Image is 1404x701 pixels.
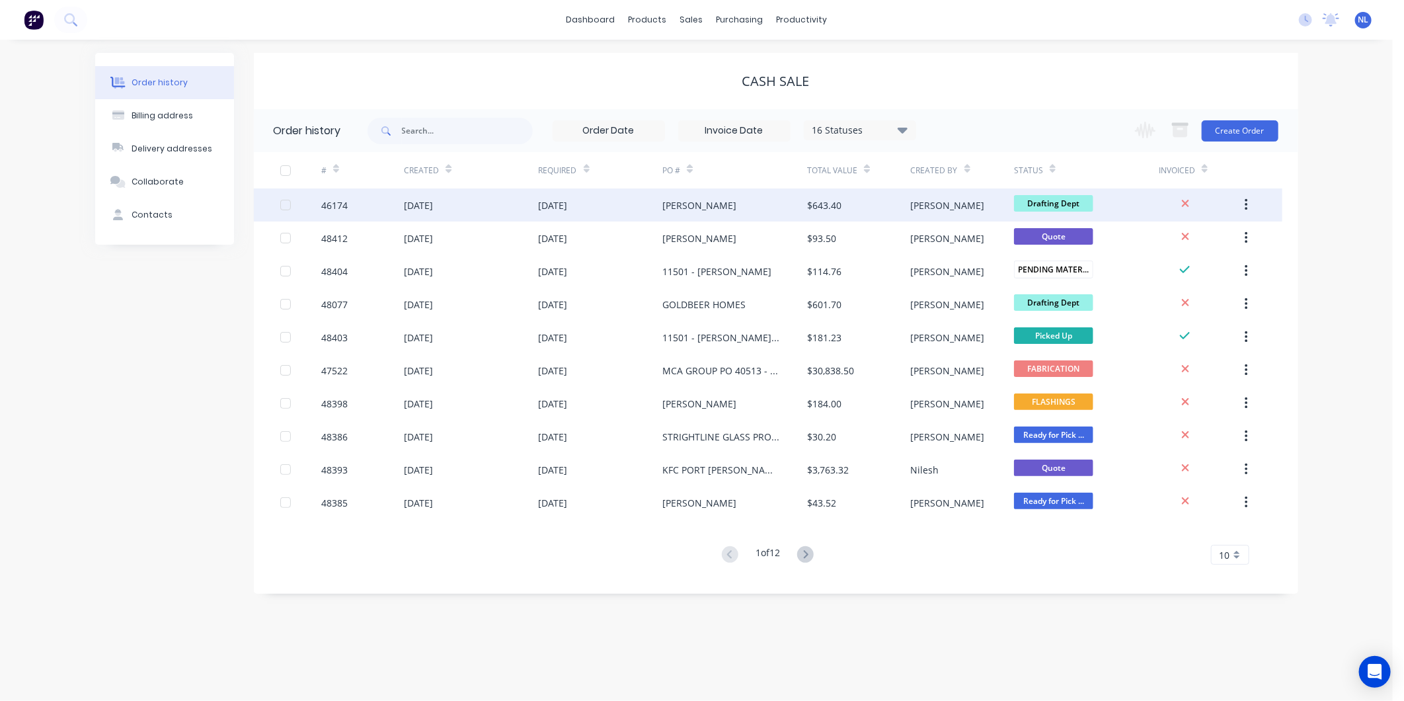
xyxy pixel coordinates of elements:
div: [PERSON_NAME] [911,430,985,444]
div: Order history [132,77,188,89]
div: [DATE] [539,331,568,345]
div: sales [673,10,709,30]
div: [PERSON_NAME] [911,364,985,378]
div: [PERSON_NAME] [662,231,736,245]
div: PO # [662,165,680,177]
div: Order history [274,123,341,139]
div: Total Value [807,152,910,188]
div: Created By [911,165,958,177]
div: [PERSON_NAME] [662,397,736,411]
div: Invoiced [1159,165,1195,177]
div: [DATE] [539,463,568,477]
button: Create Order [1202,120,1278,142]
span: Quote [1014,460,1093,476]
div: 48404 [321,265,348,278]
div: [DATE] [404,430,433,444]
div: $114.76 [807,265,841,278]
div: [PERSON_NAME] [911,198,985,212]
div: 48398 [321,397,348,411]
div: [DATE] [404,265,433,278]
div: Required [539,152,663,188]
span: Drafting Dept [1014,294,1093,311]
span: FABRICATION [1014,360,1093,377]
div: # [321,165,327,177]
div: Created [404,152,538,188]
div: $30.20 [807,430,836,444]
div: [PERSON_NAME] [911,265,985,278]
div: Open Intercom Messenger [1359,656,1391,688]
div: productivity [769,10,834,30]
div: Billing address [132,110,193,122]
div: 48393 [321,463,348,477]
img: Factory [24,10,44,30]
div: 47522 [321,364,348,378]
div: 11501 - [PERSON_NAME] PLMBING [662,331,781,345]
div: 48077 [321,298,348,311]
div: Invoiced [1159,152,1241,188]
div: 48412 [321,231,348,245]
div: 48385 [321,496,348,510]
div: STRIGHTLINE GLASS PROJECTS [662,430,781,444]
input: Order Date [553,121,664,141]
div: [DATE] [404,397,433,411]
div: purchasing [709,10,769,30]
input: Invoice Date [679,121,790,141]
div: products [621,10,673,30]
span: PENDING MATERIA... [1014,261,1093,278]
span: FLASHINGS [1014,393,1093,410]
input: Search... [402,118,533,144]
div: [PERSON_NAME] [911,397,985,411]
div: $3,763.32 [807,463,849,477]
div: Status [1014,165,1043,177]
div: Status [1014,152,1159,188]
div: CASH SALE [742,73,810,89]
div: [DATE] [404,364,433,378]
div: 11501 - [PERSON_NAME] [662,265,771,278]
div: 16 Statuses [804,123,916,138]
div: [DATE] [404,463,433,477]
div: [PERSON_NAME] [911,331,985,345]
span: Picked Up [1014,327,1093,344]
button: Contacts [95,198,234,231]
div: [DATE] [539,298,568,311]
div: $181.23 [807,331,841,345]
div: $601.70 [807,298,841,311]
div: # [321,152,404,188]
div: [DATE] [539,430,568,444]
div: [DATE] [404,231,433,245]
div: Total Value [807,165,857,177]
span: Ready for Pick ... [1014,493,1093,509]
span: NL [1358,14,1369,26]
div: Required [539,165,577,177]
div: [DATE] [404,331,433,345]
div: [DATE] [404,298,433,311]
div: MCA GROUP PO 40513 - Hydraulic Tanks [662,364,781,378]
a: dashboard [559,10,621,30]
button: Collaborate [95,165,234,198]
div: Collaborate [132,176,184,188]
div: [DATE] [404,198,433,212]
div: [PERSON_NAME] [911,496,985,510]
div: [DATE] [404,496,433,510]
div: $93.50 [807,231,836,245]
span: Drafting Dept [1014,195,1093,212]
button: Order history [95,66,234,99]
div: [PERSON_NAME] [662,496,736,510]
span: Quote [1014,228,1093,245]
button: Delivery addresses [95,132,234,165]
div: [DATE] [539,364,568,378]
span: Ready for Pick ... [1014,427,1093,443]
div: [PERSON_NAME] [911,231,985,245]
div: [DATE] [539,231,568,245]
div: $43.52 [807,496,836,510]
div: Delivery addresses [132,143,212,155]
div: $643.40 [807,198,841,212]
div: [PERSON_NAME] [662,198,736,212]
div: Created By [911,152,1014,188]
span: 10 [1220,548,1230,562]
div: $184.00 [807,397,841,411]
div: 1 of 12 [756,546,780,565]
div: 48386 [321,430,348,444]
div: 48403 [321,331,348,345]
div: Created [404,165,439,177]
